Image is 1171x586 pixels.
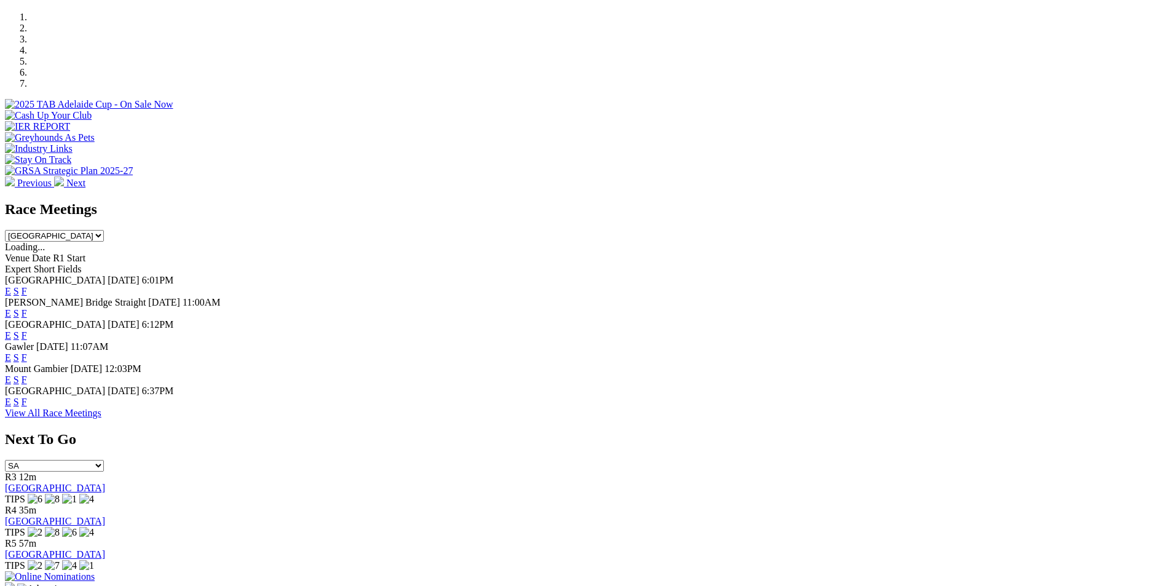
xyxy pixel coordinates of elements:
[22,374,27,385] a: F
[14,374,19,385] a: S
[5,264,31,274] span: Expert
[5,330,11,341] a: E
[142,275,174,285] span: 6:01PM
[62,494,77,505] img: 1
[5,374,11,385] a: E
[5,132,95,143] img: Greyhounds As Pets
[14,286,19,296] a: S
[22,397,27,407] a: F
[183,297,221,307] span: 11:00AM
[5,363,68,374] span: Mount Gambier
[5,178,54,188] a: Previous
[79,560,94,571] img: 1
[5,275,105,285] span: [GEOGRAPHIC_DATA]
[22,308,27,319] a: F
[5,297,146,307] span: [PERSON_NAME] Bridge Straight
[5,99,173,110] img: 2025 TAB Adelaide Cup - On Sale Now
[45,527,60,538] img: 8
[14,308,19,319] a: S
[142,386,174,396] span: 6:37PM
[5,341,34,352] span: Gawler
[5,352,11,363] a: E
[5,516,105,526] a: [GEOGRAPHIC_DATA]
[54,178,85,188] a: Next
[45,494,60,505] img: 8
[28,560,42,571] img: 2
[71,363,103,374] span: [DATE]
[53,253,85,263] span: R1 Start
[79,527,94,538] img: 4
[32,253,50,263] span: Date
[5,538,17,548] span: R5
[104,363,141,374] span: 12:03PM
[54,176,64,186] img: chevron-right-pager-white.svg
[5,143,73,154] img: Industry Links
[17,178,52,188] span: Previous
[28,494,42,505] img: 6
[5,494,25,504] span: TIPS
[5,483,105,493] a: [GEOGRAPHIC_DATA]
[5,242,45,252] span: Loading...
[5,505,17,515] span: R4
[5,165,133,176] img: GRSA Strategic Plan 2025-27
[5,319,105,330] span: [GEOGRAPHIC_DATA]
[5,408,101,418] a: View All Race Meetings
[5,176,15,186] img: chevron-left-pager-white.svg
[36,341,68,352] span: [DATE]
[108,275,140,285] span: [DATE]
[5,571,95,582] img: Online Nominations
[5,253,30,263] span: Venue
[5,397,11,407] a: E
[5,201,1166,218] h2: Race Meetings
[108,386,140,396] span: [DATE]
[22,352,27,363] a: F
[5,110,92,121] img: Cash Up Your Club
[5,431,1166,448] h2: Next To Go
[79,494,94,505] img: 4
[5,386,105,396] span: [GEOGRAPHIC_DATA]
[71,341,109,352] span: 11:07AM
[148,297,180,307] span: [DATE]
[5,472,17,482] span: R3
[28,527,42,538] img: 2
[57,264,81,274] span: Fields
[142,319,174,330] span: 6:12PM
[5,560,25,571] span: TIPS
[5,154,71,165] img: Stay On Track
[62,560,77,571] img: 4
[45,560,60,571] img: 7
[22,330,27,341] a: F
[66,178,85,188] span: Next
[5,549,105,560] a: [GEOGRAPHIC_DATA]
[19,538,36,548] span: 57m
[19,472,36,482] span: 12m
[5,527,25,537] span: TIPS
[14,352,19,363] a: S
[22,286,27,296] a: F
[5,121,70,132] img: IER REPORT
[19,505,36,515] span: 35m
[14,397,19,407] a: S
[5,308,11,319] a: E
[5,286,11,296] a: E
[108,319,140,330] span: [DATE]
[14,330,19,341] a: S
[62,527,77,538] img: 6
[34,264,55,274] span: Short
